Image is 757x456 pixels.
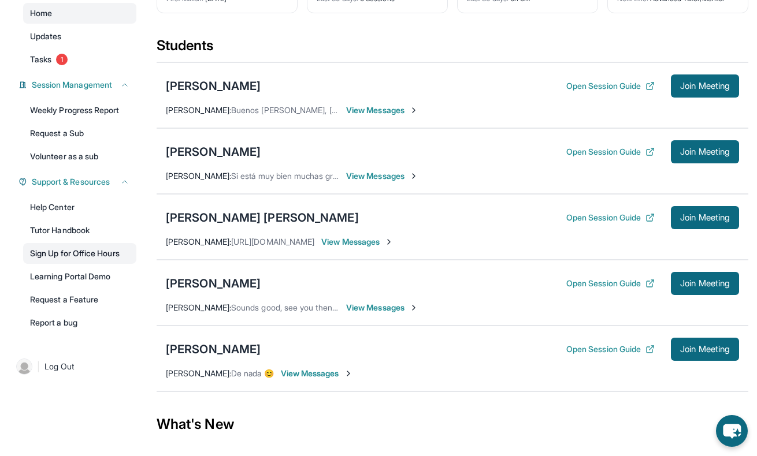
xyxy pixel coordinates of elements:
img: Chevron-Right [409,303,418,312]
span: View Messages [281,368,353,379]
span: [URL][DOMAIN_NAME] [231,237,314,246]
button: Open Session Guide [566,80,655,92]
span: [PERSON_NAME] : [166,368,231,378]
span: View Messages [346,104,418,116]
span: [PERSON_NAME] : [166,302,231,312]
img: Chevron-Right [409,106,418,115]
div: [PERSON_NAME] [166,78,261,94]
img: Chevron-Right [409,171,418,181]
a: Updates [23,26,136,47]
button: Open Session Guide [566,146,655,158]
button: Join Meeting [671,140,739,163]
a: Learning Portal Demo [23,266,136,287]
div: [PERSON_NAME] [PERSON_NAME] [166,210,359,226]
a: Volunteer as a sub [23,146,136,167]
button: Join Meeting [671,272,739,295]
span: [PERSON_NAME] : [166,237,231,246]
a: Sign Up for Office Hours [23,243,136,264]
a: Help Center [23,197,136,218]
span: Updates [30,31,62,42]
span: View Messages [346,170,418,182]
a: Home [23,3,136,24]
span: View Messages [346,302,418,313]
span: 1 [56,54,68,65]
a: Request a Sub [23,123,136,144]
span: | [37,360,40,373]
span: Session Management [32,79,112,91]
span: Tasks [30,54,51,65]
span: Support & Resources [32,176,110,188]
a: Request a Feature [23,289,136,310]
span: Join Meeting [680,214,730,221]
button: Join Meeting [671,74,739,98]
div: [PERSON_NAME] [166,144,261,160]
button: Session Management [27,79,129,91]
button: Open Session Guide [566,343,655,355]
div: [PERSON_NAME] [166,275,261,291]
a: Tasks1 [23,49,136,70]
div: [PERSON_NAME] [166,341,261,357]
a: Weekly Progress Report [23,100,136,121]
button: Open Session Guide [566,212,655,223]
span: Si está muy bien muchas gracias [231,171,351,181]
span: [PERSON_NAME] : [166,171,231,181]
img: user-img [16,358,32,375]
button: Join Meeting [671,206,739,229]
button: Open Session Guide [566,278,655,289]
button: Support & Resources [27,176,129,188]
span: Buenos [PERSON_NAME], [PERSON_NAME] quería saber si prefiere tener la sesión empezando hoy o espe... [231,105,707,115]
span: Home [30,8,52,19]
span: Log Out [44,361,75,372]
span: Join Meeting [680,83,730,89]
img: Chevron-Right [384,237,394,246]
a: Tutor Handbook [23,220,136,241]
a: Report a bug [23,312,136,333]
div: What's New [157,399,748,450]
button: Join Meeting [671,338,739,361]
span: Join Meeting [680,346,730,353]
button: chat-button [716,415,748,447]
span: [PERSON_NAME] : [166,105,231,115]
div: Students [157,36,748,62]
span: View Messages [321,236,394,248]
span: Join Meeting [680,148,730,155]
a: |Log Out [12,354,136,379]
span: Join Meeting [680,280,730,287]
span: Sounds good, see you then 😊 [231,302,344,312]
span: De nada 😊 [231,368,274,378]
img: Chevron-Right [344,369,353,378]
